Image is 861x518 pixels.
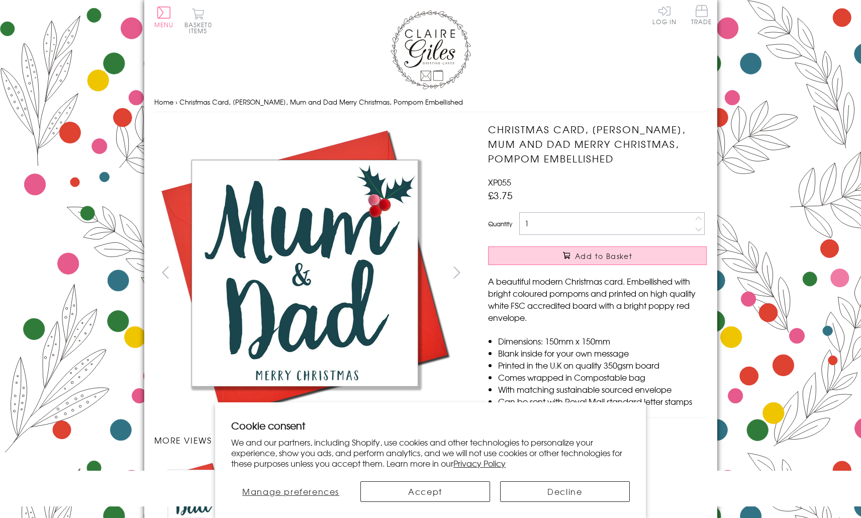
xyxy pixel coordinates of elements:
span: Add to Basket [575,251,632,261]
button: Manage preferences [231,481,350,502]
span: Trade [691,5,712,25]
h1: Christmas Card, [PERSON_NAME], Mum and Dad Merry Christmas, Pompom Embellished [488,122,707,165]
li: Dimensions: 150mm x 150mm [498,335,707,347]
span: Manage preferences [242,485,339,497]
button: prev [154,261,177,284]
button: Accept [360,481,490,502]
button: Basket0 items [184,8,212,34]
h2: Cookie consent [231,418,630,433]
li: Printed in the U.K on quality 350gsm board [498,359,707,371]
button: Menu [154,7,174,28]
span: £3.75 [488,188,513,202]
nav: breadcrumbs [154,92,707,113]
img: Christmas Card, Holly, Mum and Dad Merry Christmas, Pompom Embellished [468,122,770,424]
a: Privacy Policy [453,457,506,469]
span: Menu [154,20,174,29]
li: Can be sent with Royal Mail standard letter stamps [498,395,707,407]
a: Log In [652,5,677,25]
p: We and our partners, including Shopify, use cookies and other technologies to personalize your ex... [231,437,630,468]
button: next [445,261,468,284]
span: › [175,97,177,107]
button: Add to Basket [488,246,707,265]
label: Quantity [488,219,512,228]
a: Trade [691,5,712,27]
h3: More views [154,434,468,446]
span: Christmas Card, [PERSON_NAME], Mum and Dad Merry Christmas, Pompom Embellished [179,97,463,107]
a: Home [154,97,173,107]
li: With matching sustainable sourced envelope [498,383,707,395]
button: Decline [500,481,630,502]
li: Comes wrapped in Compostable bag [498,371,707,383]
img: Christmas Card, Holly, Mum and Dad Merry Christmas, Pompom Embellished [154,122,455,424]
img: Claire Giles Greetings Cards [391,10,471,90]
span: 0 items [189,20,212,35]
span: XP055 [488,176,511,188]
p: A beautiful modern Christmas card. Embellished with bright coloured pompoms and printed on high q... [488,275,707,323]
li: Blank inside for your own message [498,347,707,359]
